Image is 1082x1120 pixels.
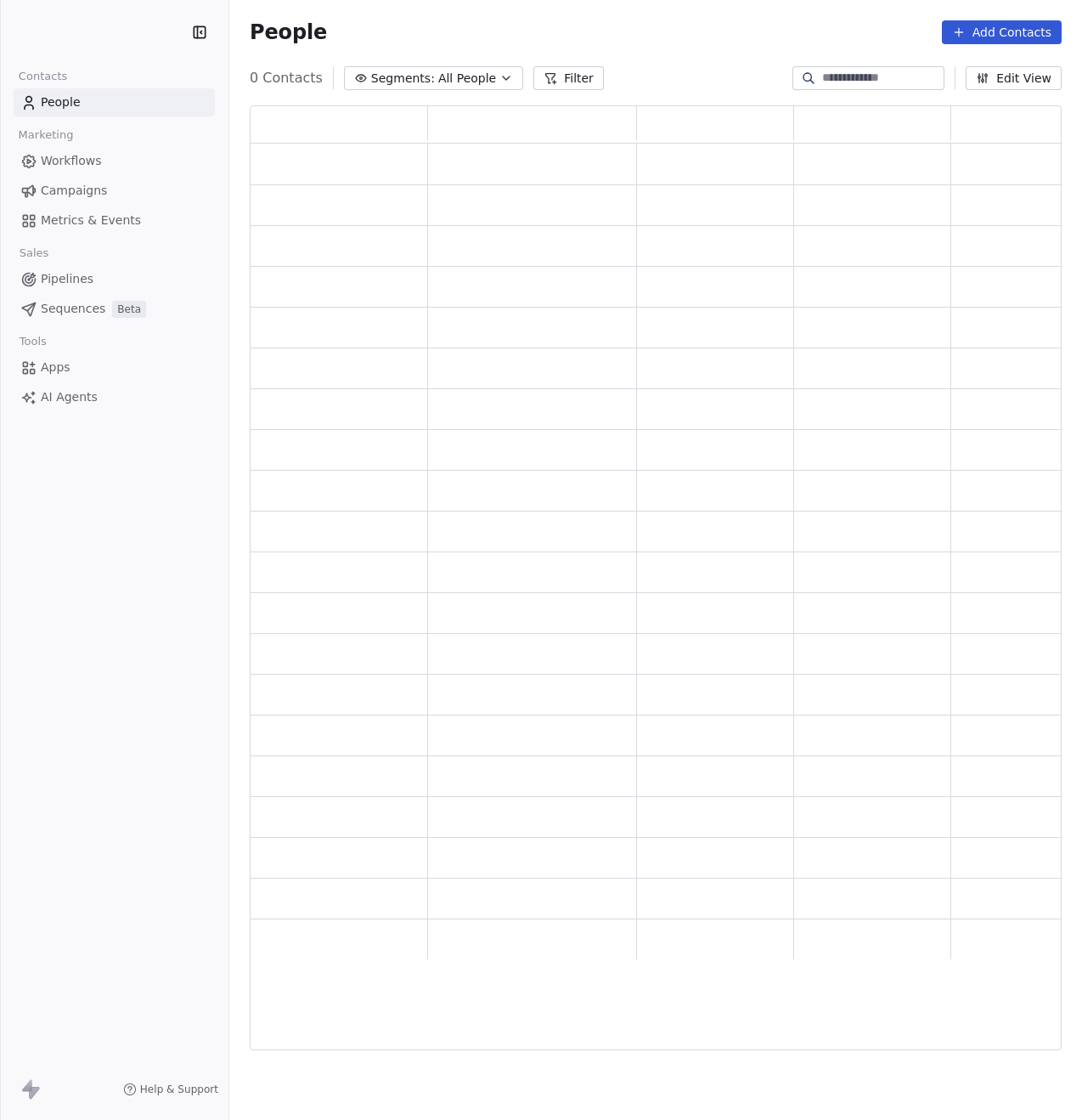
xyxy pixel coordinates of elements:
[438,70,496,88] span: All People
[14,206,215,235] a: Metrics & Events
[14,88,215,116] a: People
[14,295,215,323] a: SequencesBeta
[14,354,215,382] a: Apps
[41,270,93,288] span: Pipelines
[371,70,435,88] span: Segments:
[41,152,102,170] span: Workflows
[533,66,604,90] button: Filter
[966,66,1062,90] button: Edit View
[112,301,146,318] span: Beta
[41,182,107,200] span: Campaigns
[41,212,141,229] span: Metrics & Events
[14,383,215,411] a: AI Agents
[14,147,215,175] a: Workflows
[11,64,75,89] span: Contacts
[14,177,215,205] a: Campaigns
[41,388,98,406] span: AI Agents
[14,265,215,293] a: Pipelines
[41,300,105,318] span: Sequences
[123,1083,218,1096] a: Help & Support
[250,68,323,88] span: 0 Contacts
[41,359,70,376] span: Apps
[12,329,54,354] span: Tools
[140,1083,218,1096] span: Help & Support
[942,20,1062,44] button: Add Contacts
[250,20,327,45] span: People
[11,122,81,148] span: Marketing
[12,240,56,266] span: Sales
[41,93,81,111] span: People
